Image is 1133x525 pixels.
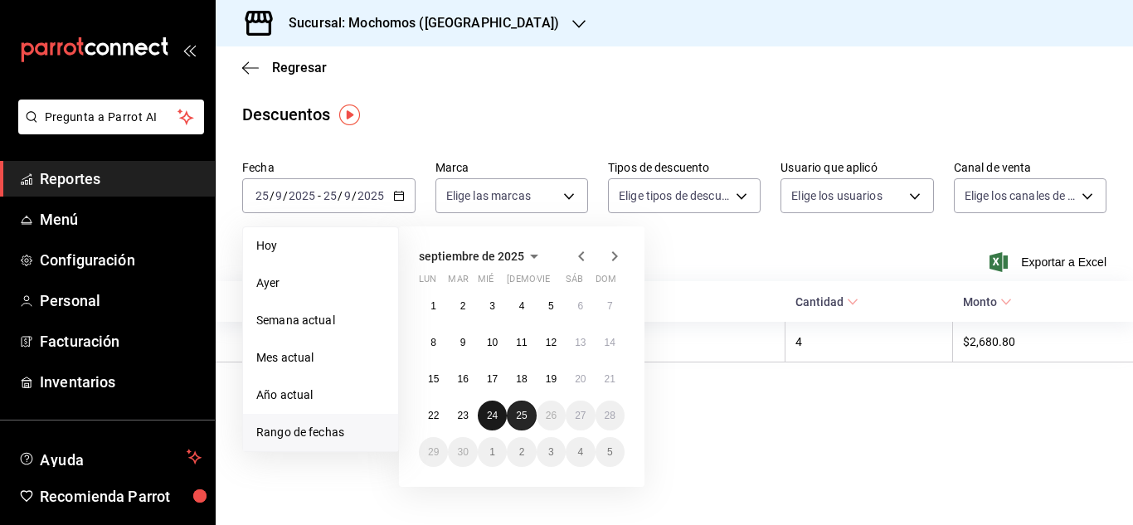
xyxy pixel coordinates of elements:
abbr: 23 de septiembre de 2025 [457,410,468,421]
span: Reportes [40,168,202,190]
img: Tooltip marker [339,105,360,125]
h3: Sucursal: Mochomos ([GEOGRAPHIC_DATA]) [275,13,559,33]
button: 7 de septiembre de 2025 [596,291,625,321]
button: 2 de septiembre de 2025 [448,291,477,321]
abbr: 27 de septiembre de 2025 [575,410,586,421]
abbr: 29 de septiembre de 2025 [428,446,439,458]
abbr: 11 de septiembre de 2025 [516,337,527,348]
button: 6 de septiembre de 2025 [566,291,595,321]
span: / [338,189,343,202]
abbr: 4 de octubre de 2025 [577,446,583,458]
abbr: jueves [507,274,605,291]
abbr: miércoles [478,274,494,291]
span: Inventarios [40,371,202,393]
input: -- [255,189,270,202]
span: Menú [40,208,202,231]
abbr: 12 de septiembre de 2025 [546,337,557,348]
span: Ayuda [40,447,180,467]
abbr: 3 de septiembre de 2025 [489,300,495,312]
button: 15 de septiembre de 2025 [419,364,448,394]
button: 9 de septiembre de 2025 [448,328,477,357]
span: Elige las marcas [446,187,531,204]
button: 22 de septiembre de 2025 [419,401,448,430]
input: -- [323,189,338,202]
button: 4 de septiembre de 2025 [507,291,536,321]
button: 29 de septiembre de 2025 [419,437,448,467]
abbr: 4 de septiembre de 2025 [519,300,525,312]
abbr: 2 de octubre de 2025 [519,446,525,458]
abbr: 25 de septiembre de 2025 [516,410,527,421]
button: 18 de septiembre de 2025 [507,364,536,394]
button: 24 de septiembre de 2025 [478,401,507,430]
button: 17 de septiembre de 2025 [478,364,507,394]
abbr: 13 de septiembre de 2025 [575,337,586,348]
span: / [270,189,275,202]
input: ---- [357,189,385,202]
abbr: 17 de septiembre de 2025 [487,373,498,385]
span: Personal [40,289,202,312]
span: Semana actual [256,312,385,329]
button: Pregunta a Parrot AI [18,100,204,134]
abbr: 8 de septiembre de 2025 [430,337,436,348]
abbr: 9 de septiembre de 2025 [460,337,466,348]
abbr: domingo [596,274,616,291]
span: Cantidad [795,295,858,309]
label: Canal de venta [954,162,1106,173]
span: Ayer [256,275,385,292]
label: Marca [435,162,588,173]
button: 26 de septiembre de 2025 [537,401,566,430]
button: 5 de octubre de 2025 [596,437,625,467]
button: 3 de octubre de 2025 [537,437,566,467]
abbr: 2 de septiembre de 2025 [460,300,466,312]
button: 1 de septiembre de 2025 [419,291,448,321]
th: [PERSON_NAME] [216,322,518,362]
abbr: 15 de septiembre de 2025 [428,373,439,385]
th: 4 [785,322,953,362]
div: Descuentos [242,102,330,127]
span: Elige tipos de descuento [619,187,730,204]
input: -- [343,189,352,202]
button: 10 de septiembre de 2025 [478,328,507,357]
abbr: 5 de octubre de 2025 [607,446,613,458]
th: $2,680.80 [953,322,1133,362]
button: open_drawer_menu [182,43,196,56]
abbr: 6 de septiembre de 2025 [577,300,583,312]
span: Rango de fechas [256,424,385,441]
abbr: 22 de septiembre de 2025 [428,410,439,421]
button: 3 de septiembre de 2025 [478,291,507,321]
abbr: 7 de septiembre de 2025 [607,300,613,312]
button: 12 de septiembre de 2025 [537,328,566,357]
a: Pregunta a Parrot AI [12,120,204,138]
abbr: lunes [419,274,436,291]
button: 28 de septiembre de 2025 [596,401,625,430]
span: Regresar [272,60,327,75]
button: 8 de septiembre de 2025 [419,328,448,357]
button: 16 de septiembre de 2025 [448,364,477,394]
button: 5 de septiembre de 2025 [537,291,566,321]
button: 2 de octubre de 2025 [507,437,536,467]
abbr: 20 de septiembre de 2025 [575,373,586,385]
span: septiembre de 2025 [419,250,524,263]
span: Configuración [40,249,202,271]
button: 25 de septiembre de 2025 [507,401,536,430]
abbr: 10 de septiembre de 2025 [487,337,498,348]
button: 19 de septiembre de 2025 [537,364,566,394]
abbr: 14 de septiembre de 2025 [605,337,615,348]
button: Exportar a Excel [993,252,1106,272]
span: Pregunta a Parrot AI [45,109,178,126]
span: Hoy [256,237,385,255]
span: Mes actual [256,349,385,367]
span: Elige los usuarios [791,187,882,204]
span: / [352,189,357,202]
button: Regresar [242,60,327,75]
span: Facturación [40,330,202,352]
button: 14 de septiembre de 2025 [596,328,625,357]
abbr: 26 de septiembre de 2025 [546,410,557,421]
span: Año actual [256,386,385,404]
button: 21 de septiembre de 2025 [596,364,625,394]
abbr: 24 de septiembre de 2025 [487,410,498,421]
button: 27 de septiembre de 2025 [566,401,595,430]
span: Recomienda Parrot [40,485,202,508]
